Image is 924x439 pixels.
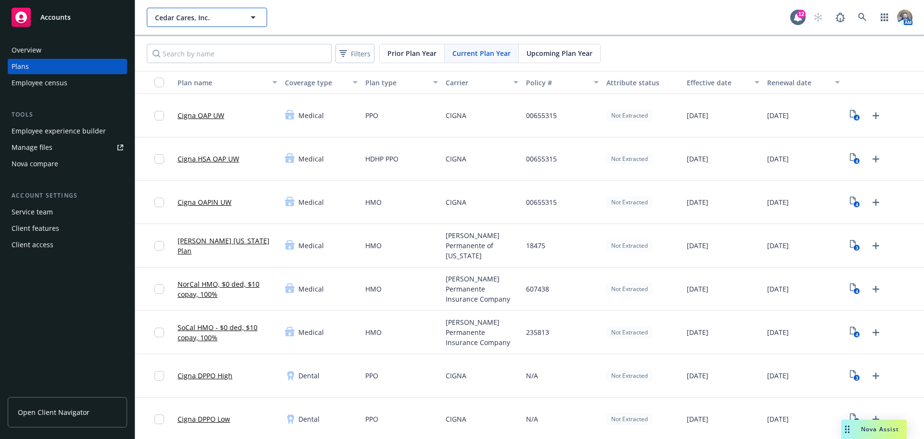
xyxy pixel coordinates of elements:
img: photo [897,10,912,25]
a: Client access [8,237,127,253]
span: PPO [365,414,378,424]
span: Upcoming Plan Year [526,48,592,58]
span: PPO [365,110,378,120]
a: Employee experience builder [8,123,127,139]
div: Not Extracted [606,196,653,208]
span: Open Client Navigator [18,407,90,417]
span: HMO [365,197,382,207]
span: PPO [365,371,378,381]
a: NorCal HMO, $0 ded, $10 copay, 100% [178,279,277,299]
text: 4 [856,201,858,208]
span: HMO [365,327,382,337]
div: Manage files [12,140,52,155]
input: Search by name [147,44,332,63]
div: Account settings [8,191,127,200]
input: Toggle Row Selected [154,198,164,207]
div: Plan name [178,78,267,88]
a: Cigna OAP UW [178,110,224,120]
input: Toggle Row Selected [154,328,164,337]
a: Upload Plan Documents [868,108,884,123]
button: Effective date [683,71,763,94]
a: SoCal HMO - $0 ded, $10 copay, 100% [178,322,277,343]
div: Not Extracted [606,326,653,338]
a: Employee census [8,75,127,91]
input: Toggle Row Selected [154,241,164,251]
span: Medical [298,327,324,337]
a: View Plan Documents [847,195,863,210]
a: Cigna DPPO High [178,371,232,381]
text: 4 [856,288,858,294]
a: Client features [8,221,127,236]
span: [DATE] [687,414,708,424]
div: Service team [12,204,53,220]
span: [DATE] [767,240,789,251]
a: Manage files [8,140,127,155]
div: Plan type [365,78,427,88]
button: Attribute status [603,71,683,94]
span: [DATE] [687,371,708,381]
a: Upload Plan Documents [868,412,884,427]
span: [DATE] [687,327,708,337]
div: Employee experience builder [12,123,106,139]
span: CIGNA [446,197,466,207]
a: View Plan Documents [847,108,863,123]
a: Upload Plan Documents [868,195,884,210]
a: Plans [8,59,127,74]
a: View Plan Documents [847,238,863,253]
a: Cigna OAPIN UW [178,197,231,207]
div: Client features [12,221,59,236]
input: Select all [154,78,164,87]
div: Overview [12,42,41,58]
a: Upload Plan Documents [868,281,884,297]
div: Not Extracted [606,109,653,121]
a: Nova compare [8,156,127,172]
span: [DATE] [687,110,708,120]
span: [PERSON_NAME] Permanente Insurance Company [446,317,518,347]
span: Prior Plan Year [387,48,436,58]
div: Policy # [526,78,588,88]
span: Medical [298,284,324,294]
a: Accounts [8,4,127,31]
text: 4 [856,115,858,121]
button: Filters [335,44,374,63]
span: [DATE] [767,414,789,424]
span: HDHP PPO [365,154,398,164]
span: CIGNA [446,110,466,120]
div: Not Extracted [606,370,653,382]
span: [PERSON_NAME] Permanente Insurance Company [446,274,518,304]
a: Service team [8,204,127,220]
a: Overview [8,42,127,58]
a: View Plan Documents [847,151,863,167]
span: CIGNA [446,414,466,424]
span: Cedar Cares, Inc. [155,13,238,23]
input: Toggle Row Selected [154,371,164,381]
div: Drag to move [841,420,853,439]
span: Medical [298,110,324,120]
a: View Plan Documents [847,412,863,427]
span: Medical [298,197,324,207]
span: 00655315 [526,197,557,207]
a: Start snowing [808,8,828,27]
span: [DATE] [687,154,708,164]
span: Dental [298,371,320,381]
div: Nova compare [12,156,58,172]
div: 12 [797,10,806,18]
a: Switch app [875,8,894,27]
input: Toggle Row Selected [154,284,164,294]
a: Report a Bug [831,8,850,27]
a: [PERSON_NAME] [US_STATE] Plan [178,236,277,256]
input: Toggle Row Selected [154,154,164,164]
span: Filters [337,47,372,61]
text: 3 [856,375,858,381]
div: Not Extracted [606,283,653,295]
span: Nova Assist [861,425,899,433]
span: Medical [298,240,324,251]
span: CIGNA [446,371,466,381]
span: Filters [351,49,371,59]
button: Nova Assist [841,420,907,439]
span: [DATE] [687,197,708,207]
div: Coverage type [285,78,347,88]
input: Toggle Row Selected [154,111,164,120]
span: CIGNA [446,154,466,164]
span: [DATE] [767,197,789,207]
